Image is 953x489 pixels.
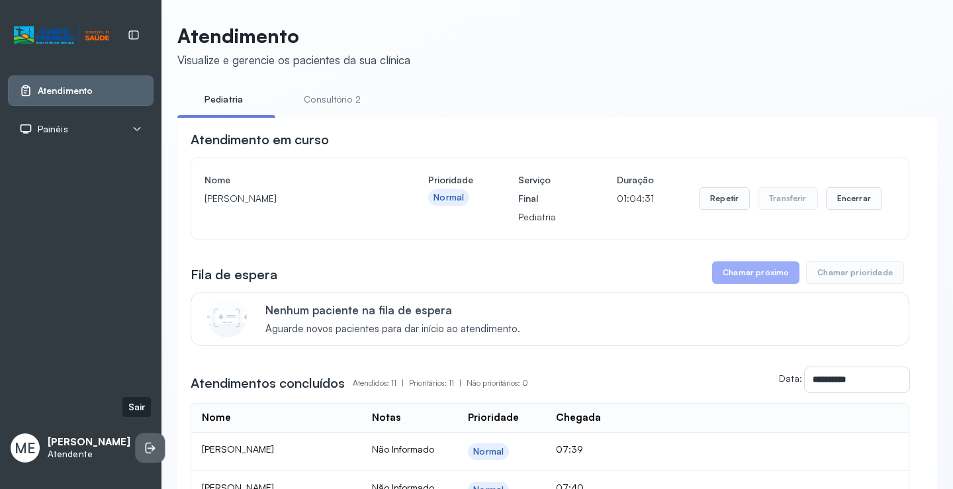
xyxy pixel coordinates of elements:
[202,443,274,455] span: [PERSON_NAME]
[712,261,799,284] button: Chamar próximo
[177,24,410,48] p: Atendimento
[428,171,473,189] h4: Prioridade
[467,374,528,392] p: Não prioritários: 0
[191,265,277,284] h3: Fila de espera
[191,374,345,392] h3: Atendimentos concluídos
[38,85,93,97] span: Atendimento
[518,208,572,226] p: Pediatria
[699,187,750,210] button: Repetir
[617,189,654,208] p: 01:04:31
[402,378,404,388] span: |
[806,261,904,284] button: Chamar prioridade
[14,24,109,46] img: Logotipo do estabelecimento
[433,192,464,203] div: Normal
[19,84,142,97] a: Atendimento
[48,449,130,460] p: Atendente
[353,374,409,392] p: Atendidos: 11
[409,374,467,392] p: Prioritários: 11
[459,378,461,388] span: |
[265,323,520,335] span: Aguarde novos pacientes para dar início ao atendimento.
[518,171,572,208] h4: Serviço Final
[265,303,520,317] p: Nenhum paciente na fila de espera
[48,436,130,449] p: [PERSON_NAME]
[38,124,68,135] span: Painéis
[191,130,329,149] h3: Atendimento em curso
[204,189,383,208] p: [PERSON_NAME]
[177,89,270,111] a: Pediatria
[372,443,434,455] span: Não Informado
[617,171,654,189] h4: Duração
[473,446,504,457] div: Normal
[468,412,519,424] div: Prioridade
[202,412,231,424] div: Nome
[758,187,818,210] button: Transferir
[207,298,247,337] img: Imagem de CalloutCard
[556,443,583,455] span: 07:39
[177,53,410,67] div: Visualize e gerencie os pacientes da sua clínica
[204,171,383,189] h4: Nome
[556,412,601,424] div: Chegada
[826,187,882,210] button: Encerrar
[286,89,379,111] a: Consultório 2
[372,412,400,424] div: Notas
[779,373,802,384] label: Data:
